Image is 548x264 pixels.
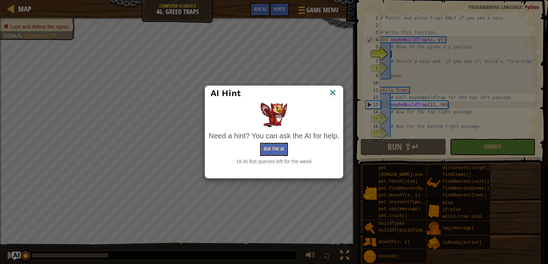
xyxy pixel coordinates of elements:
div: Need a hint? You can ask the AI for help. [209,131,339,141]
span: AI Hint [211,88,241,98]
img: IconClose.svg [328,88,337,99]
div: 16 AI Bot queries left for the week [209,158,339,165]
img: AI Hint Animal [260,103,288,127]
button: Ask the AI [260,143,288,156]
